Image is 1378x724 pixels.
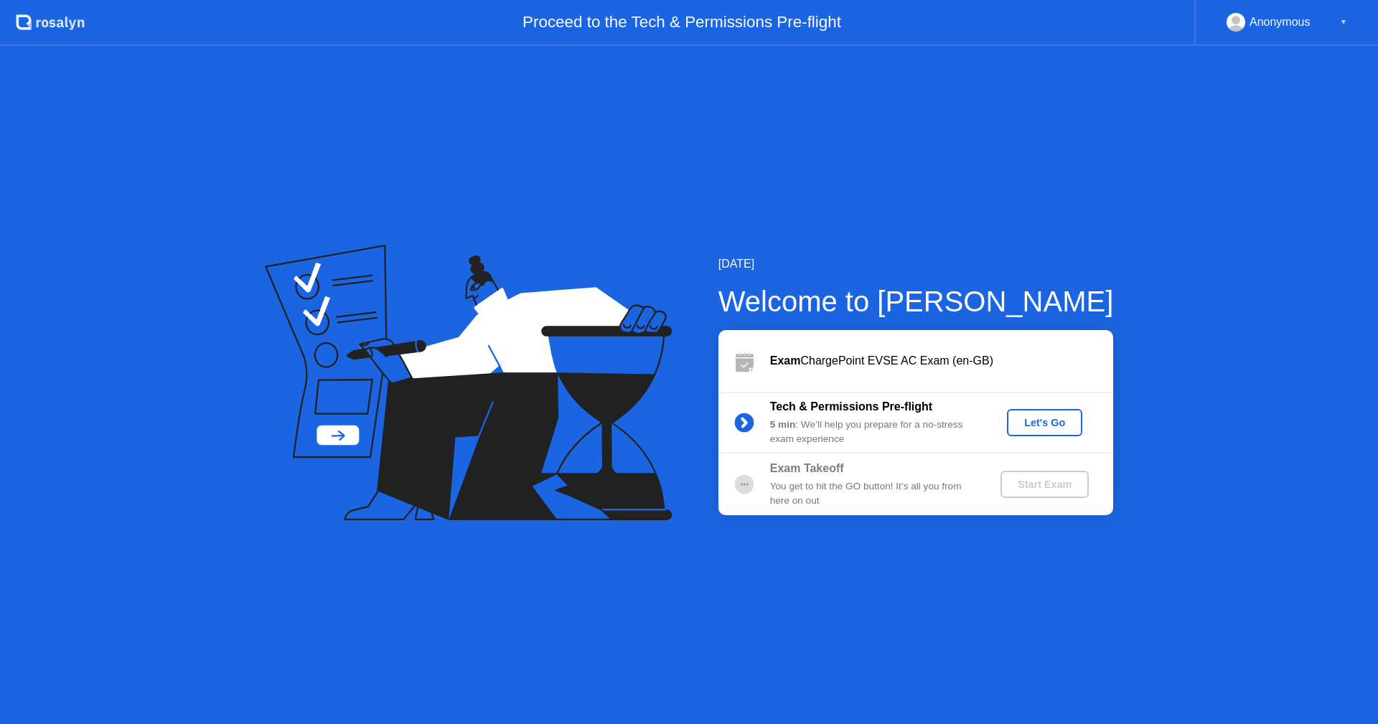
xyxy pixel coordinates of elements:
div: Anonymous [1250,13,1311,32]
div: [DATE] [718,255,1114,273]
button: Let's Go [1007,409,1082,436]
div: : We’ll help you prepare for a no-stress exam experience [770,418,977,447]
div: Welcome to [PERSON_NAME] [718,280,1114,323]
b: Tech & Permissions Pre-flight [770,400,932,413]
b: Exam [770,354,801,367]
button: Start Exam [1000,471,1089,498]
b: 5 min [770,419,796,430]
div: You get to hit the GO button! It’s all you from here on out [770,479,977,509]
div: Let's Go [1013,417,1077,428]
div: ▼ [1340,13,1347,32]
div: Start Exam [1006,479,1083,490]
div: ChargePoint EVSE AC Exam (en-GB) [770,352,1113,370]
b: Exam Takeoff [770,462,844,474]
